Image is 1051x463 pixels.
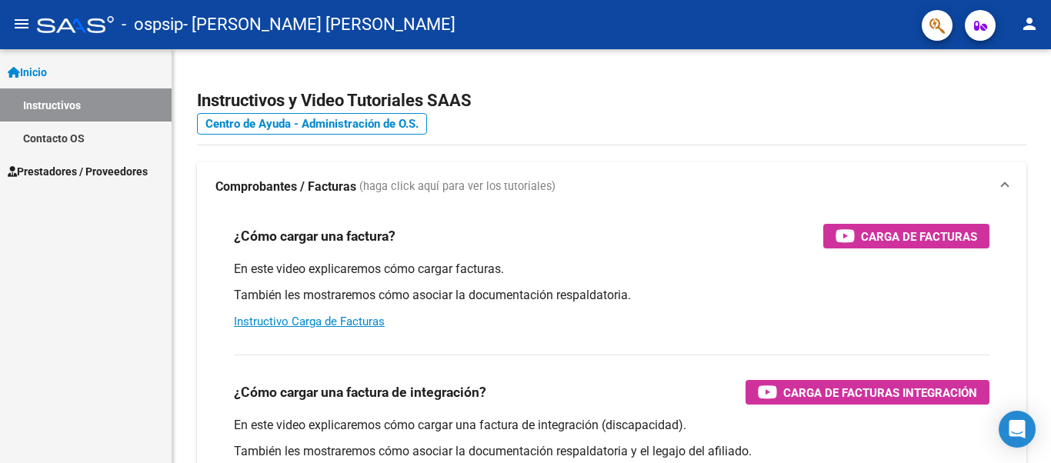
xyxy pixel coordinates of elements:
[197,162,1026,212] mat-expansion-panel-header: Comprobantes / Facturas (haga click aquí para ver los tutoriales)
[197,86,1026,115] h2: Instructivos y Video Tutoriales SAAS
[122,8,183,42] span: - ospsip
[12,15,31,33] mat-icon: menu
[234,417,989,434] p: En este video explicaremos cómo cargar una factura de integración (discapacidad).
[234,315,385,328] a: Instructivo Carga de Facturas
[8,64,47,81] span: Inicio
[8,163,148,180] span: Prestadores / Proveedores
[746,380,989,405] button: Carga de Facturas Integración
[234,287,989,304] p: También les mostraremos cómo asociar la documentación respaldatoria.
[234,381,486,403] h3: ¿Cómo cargar una factura de integración?
[215,178,356,195] strong: Comprobantes / Facturas
[783,383,977,402] span: Carga de Facturas Integración
[1020,15,1039,33] mat-icon: person
[234,261,989,278] p: En este video explicaremos cómo cargar facturas.
[359,178,556,195] span: (haga click aquí para ver los tutoriales)
[197,113,427,135] a: Centro de Ayuda - Administración de O.S.
[234,443,989,460] p: También les mostraremos cómo asociar la documentación respaldatoria y el legajo del afiliado.
[234,225,395,247] h3: ¿Cómo cargar una factura?
[861,227,977,246] span: Carga de Facturas
[183,8,455,42] span: - [PERSON_NAME] [PERSON_NAME]
[823,224,989,248] button: Carga de Facturas
[999,411,1036,448] div: Open Intercom Messenger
